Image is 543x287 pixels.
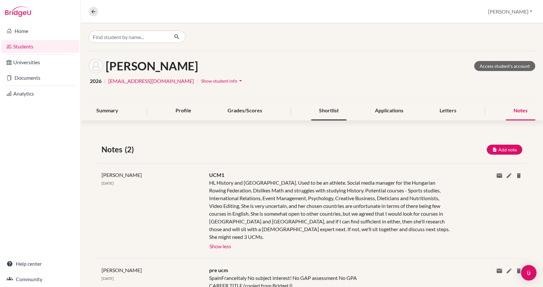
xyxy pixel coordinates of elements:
[101,181,114,186] span: [DATE]
[89,101,126,120] div: Summary
[201,76,244,86] button: Show student infoarrow_drop_down
[1,273,79,286] a: Community
[90,77,101,85] span: 2026
[101,144,125,155] span: Notes
[1,257,79,270] a: Help center
[1,56,79,69] a: Universities
[168,101,199,120] div: Profile
[104,77,106,85] span: |
[101,267,142,273] span: [PERSON_NAME]
[108,77,194,85] a: [EMAIL_ADDRESS][DOMAIN_NAME]
[209,241,231,251] button: Show less
[201,78,237,84] span: Show student info
[432,101,464,120] div: Letters
[1,87,79,100] a: Analytics
[5,6,31,17] img: Bridge-U
[125,144,136,155] span: (2)
[197,77,198,85] span: |
[521,265,537,281] div: Open Intercom Messenger
[89,31,169,43] input: Find student by name...
[237,77,244,84] i: arrow_drop_down
[106,59,198,73] h1: [PERSON_NAME]
[209,267,228,273] span: pre ucm
[474,61,535,71] a: Access student's account
[311,101,346,120] div: Shortlist
[89,59,103,73] img: Blanka Napsugár Szabó's avatar
[1,40,79,53] a: Students
[1,25,79,37] a: Home
[485,5,535,18] button: [PERSON_NAME]
[506,101,535,120] div: Notes
[101,276,114,281] span: [DATE]
[209,179,451,241] div: HL History and [GEOGRAPHIC_DATA]. Used to be an athlete. Social media manager for the Hungarian R...
[367,101,411,120] div: Applications
[101,172,142,178] span: [PERSON_NAME]
[1,71,79,84] a: Documents
[209,172,224,178] span: UCM1
[220,101,270,120] div: Grades/Scores
[487,145,522,155] button: Add note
